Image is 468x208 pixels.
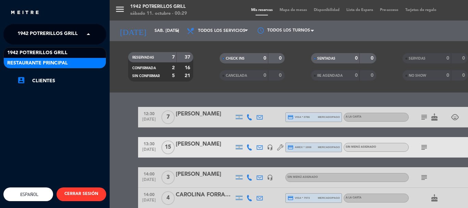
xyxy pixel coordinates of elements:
[17,77,106,85] a: account_boxClientes
[10,10,39,15] img: MEITRE
[7,59,68,67] span: Restaurante Principal
[57,187,106,201] button: CERRAR SESIÓN
[7,49,67,57] span: 1942 Potrerillos Grill
[17,27,78,41] span: 1942 Potrerillos Grill
[19,192,38,197] span: Español
[17,76,25,84] i: account_box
